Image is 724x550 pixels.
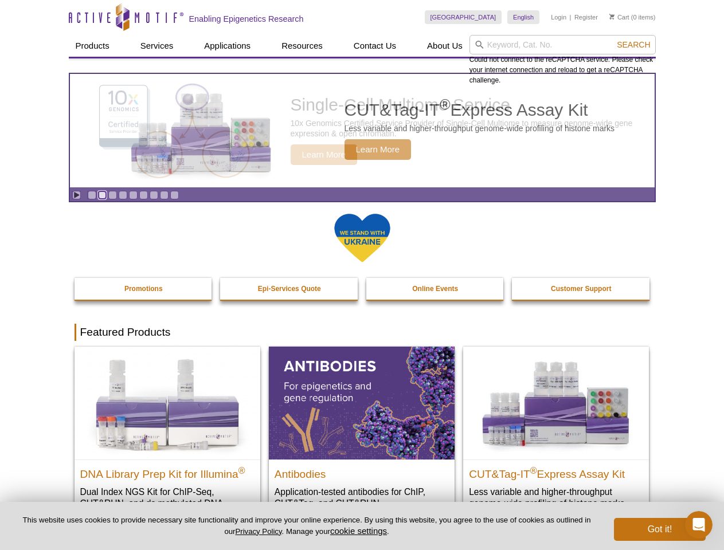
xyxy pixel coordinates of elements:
[108,191,117,199] a: Go to slide 3
[75,347,260,459] img: DNA Library Prep Kit for Illumina
[275,35,330,57] a: Resources
[80,486,255,521] p: Dual Index NGS Kit for ChIP-Seq, CUT&RUN, and ds methylated DNA assays.
[134,35,181,57] a: Services
[119,191,127,199] a: Go to slide 4
[609,14,615,19] img: Your Cart
[507,10,539,24] a: English
[574,13,598,21] a: Register
[150,191,158,199] a: Go to slide 7
[80,463,255,480] h2: DNA Library Prep Kit for Illumina
[334,213,391,264] img: We Stand With Ukraine
[269,347,455,520] a: All Antibodies Antibodies Application-tested antibodies for ChIP, CUT&Tag, and CUT&RUN.
[609,10,656,24] li: (0 items)
[75,347,260,532] a: DNA Library Prep Kit for Illumina DNA Library Prep Kit for Illumina® Dual Index NGS Kit for ChIP-...
[530,465,537,475] sup: ®
[258,285,321,293] strong: Epi-Services Quote
[235,527,281,536] a: Privacy Policy
[609,13,629,21] a: Cart
[98,191,107,199] a: Go to slide 2
[614,518,706,541] button: Got it!
[617,40,650,49] span: Search
[124,285,163,293] strong: Promotions
[685,511,713,539] iframe: Intercom live chat
[160,191,169,199] a: Go to slide 8
[469,463,643,480] h2: CUT&Tag-IT Express Assay Kit
[412,285,458,293] strong: Online Events
[551,13,566,21] a: Login
[425,10,502,24] a: [GEOGRAPHIC_DATA]
[366,278,505,300] a: Online Events
[463,347,649,459] img: CUT&Tag-IT® Express Assay Kit
[275,463,449,480] h2: Antibodies
[129,191,138,199] a: Go to slide 5
[420,35,469,57] a: About Us
[570,10,572,24] li: |
[69,35,116,57] a: Products
[139,191,148,199] a: Go to slide 6
[330,526,387,536] button: cookie settings
[220,278,359,300] a: Epi-Services Quote
[512,278,651,300] a: Customer Support
[347,35,403,57] a: Contact Us
[75,324,650,341] h2: Featured Products
[469,486,643,509] p: Less variable and higher-throughput genome-wide profiling of histone marks​.
[613,40,653,50] button: Search
[463,347,649,520] a: CUT&Tag-IT® Express Assay Kit CUT&Tag-IT®Express Assay Kit Less variable and higher-throughput ge...
[469,35,656,54] input: Keyword, Cat. No.
[275,486,449,509] p: Application-tested antibodies for ChIP, CUT&Tag, and CUT&RUN.
[75,278,213,300] a: Promotions
[197,35,257,57] a: Applications
[269,347,455,459] img: All Antibodies
[551,285,611,293] strong: Customer Support
[170,191,179,199] a: Go to slide 9
[18,515,595,537] p: This website uses cookies to provide necessary site functionality and improve your online experie...
[238,465,245,475] sup: ®
[189,14,304,24] h2: Enabling Epigenetics Research
[469,35,656,85] div: Could not connect to the reCAPTCHA service. Please check your internet connection and reload to g...
[88,191,96,199] a: Go to slide 1
[72,191,81,199] a: Toggle autoplay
